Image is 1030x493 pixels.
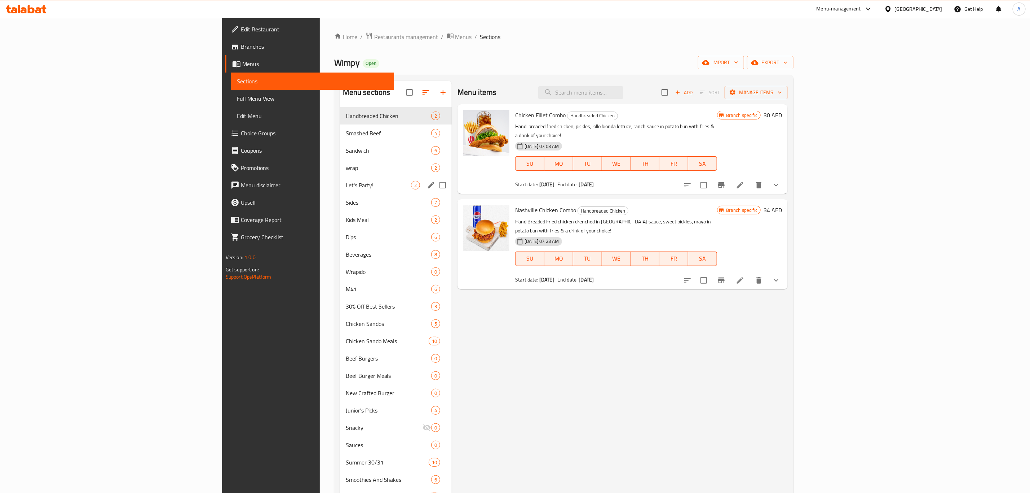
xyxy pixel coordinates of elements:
[225,125,394,142] a: Choice Groups
[764,110,782,120] h6: 30 AED
[374,32,438,41] span: Restaurants management
[431,423,440,432] div: items
[736,276,744,285] a: Edit menu item
[411,182,420,189] span: 2
[432,355,440,362] span: 0
[539,275,554,284] b: [DATE]
[432,320,440,327] span: 5
[573,156,602,171] button: TU
[241,146,388,155] span: Coupons
[346,337,429,345] div: Chicken Sando Meals
[346,475,431,484] div: Smoothies And Shakes
[225,228,394,246] a: Grocery Checklist
[340,332,452,350] div: Chicken Sando Meals10
[432,407,440,414] span: 4
[346,250,431,259] div: Beverages
[463,110,509,156] img: Chicken Fillet Combo
[432,476,440,483] span: 6
[432,286,440,293] span: 6
[431,163,440,172] div: items
[340,263,452,280] div: Wrapido0
[346,198,431,207] span: Sides
[346,406,431,415] span: Junior's Picks
[557,180,578,189] span: End date:
[723,207,760,214] span: Branch specific
[432,269,440,275] span: 0
[895,5,942,13] div: [GEOGRAPHIC_DATA]
[429,338,440,345] span: 10
[340,471,452,488] div: Smoothies And Shakes6
[432,372,440,379] span: 0
[747,56,794,69] button: export
[340,454,452,471] div: Summer 30/3110
[346,285,431,293] span: M41
[225,142,394,159] a: Coupons
[447,32,472,42] a: Menus
[431,406,440,415] div: items
[659,156,688,171] button: FR
[602,252,631,266] button: WE
[402,85,417,100] span: Select all sections
[346,129,431,138] span: Smashed Beef
[340,350,452,367] div: Beef Burgers0
[226,272,271,282] a: Support.OpsPlatform
[480,32,501,41] span: Sections
[431,198,440,207] div: items
[231,107,394,125] a: Edit Menu
[679,272,696,289] button: sort-choices
[567,112,618,120] div: Handbreaded Chicken
[346,458,429,467] span: Summer 30/31
[340,367,452,384] div: Beef Burger Meals0
[544,156,573,171] button: MO
[750,176,768,194] button: delete
[346,267,431,276] div: Wrapido
[567,112,618,120] span: Handbreaded Chicken
[340,142,452,159] div: Sandwich6
[431,319,440,328] div: items
[429,337,440,345] div: items
[340,125,452,142] div: Smashed Beef4
[578,206,628,215] div: Handbreaded Chicken
[226,265,259,274] span: Get support on:
[730,88,782,97] span: Manage items
[723,112,760,119] span: Branch specific
[241,233,388,241] span: Grocery Checklist
[429,459,440,466] span: 10
[434,84,452,101] button: Add section
[431,250,440,259] div: items
[515,205,576,215] span: Nashville Chicken Combo
[768,272,785,289] button: show more
[515,156,544,171] button: SU
[340,402,452,419] div: Junior's Picks4
[576,253,599,264] span: TU
[696,178,711,193] span: Select to update
[346,389,431,397] span: New Crafted Burger
[657,85,672,100] span: Select section
[346,215,431,224] div: Kids Meal
[237,94,388,103] span: Full Menu View
[346,233,431,241] div: Dips
[772,276,781,285] svg: Show Choices
[241,215,388,224] span: Coverage Report
[539,180,554,189] b: [DATE]
[431,371,440,380] div: items
[515,110,566,121] span: Chicken Fillet Combo
[431,215,440,224] div: items
[431,233,440,241] div: items
[346,181,411,189] span: Let's Party!
[241,198,388,207] span: Upsell
[713,176,730,194] button: Branch-specific-item
[713,272,730,289] button: Branch-specific-item
[429,458,440,467] div: items
[768,176,785,194] button: show more
[346,302,431,311] div: 30% Off Best Sellers
[346,441,431,449] div: Sauces
[515,180,538,189] span: Start date:
[688,156,717,171] button: SA
[346,112,431,120] span: Handbreaded Chicken
[241,181,388,189] span: Menu disclaimer
[334,32,794,42] nav: breadcrumb
[547,253,570,264] span: MO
